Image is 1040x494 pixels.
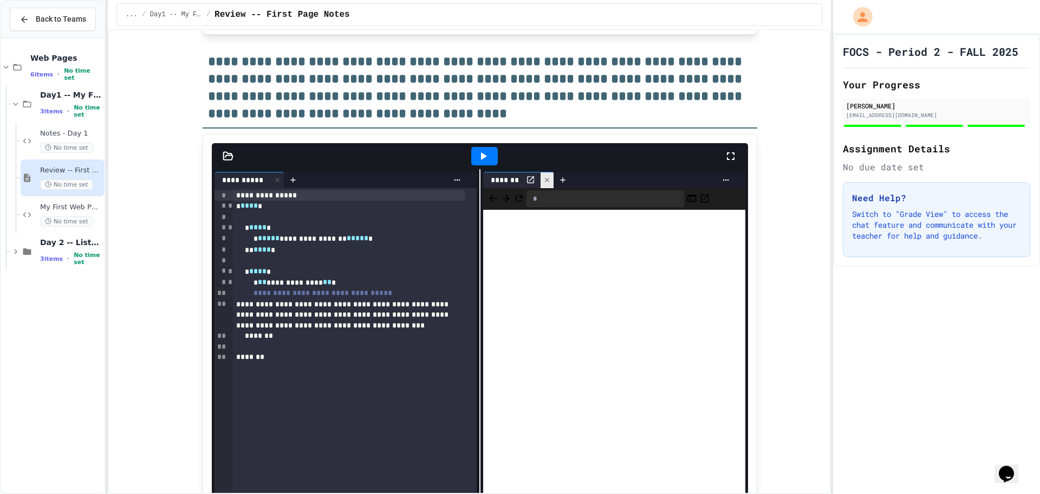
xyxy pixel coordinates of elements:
span: Notes - Day 1 [40,129,102,138]
span: No time set [64,67,102,81]
button: Refresh [513,193,524,206]
span: Review -- First Page Notes [214,8,350,21]
span: / [142,10,146,19]
span: / [206,10,210,19]
span: My First Web Page [40,203,102,212]
button: Console [686,193,697,206]
div: No due date set [843,161,1030,174]
span: Day 2 -- Lists Plus... [40,238,102,247]
span: No time set [40,179,93,190]
span: Day1 -- My First Page [40,90,102,100]
button: Back to Teams [10,8,96,31]
span: • [67,107,69,116]
div: [PERSON_NAME] [846,101,1027,111]
div: [EMAIL_ADDRESS][DOMAIN_NAME] [846,111,1027,119]
iframe: chat widget [994,451,1029,483]
h1: FOCS - Period 2 - FALL 2025 [843,44,1018,59]
span: 3 items [40,255,63,262]
button: Open in new tab [699,193,710,206]
span: ... [126,10,138,19]
span: No time set [74,252,102,266]
h2: Your Progress [843,77,1030,92]
span: Day1 -- My First Page [150,10,202,19]
h3: Need Help? [852,191,1021,204]
p: Switch to "Grade View" to access the chat feature and communicate with your teacher for help and ... [852,209,1021,241]
div: My Account [842,4,875,29]
span: No time set [74,104,102,118]
span: No time set [40,216,93,227]
span: • [67,254,69,263]
span: Back [487,192,498,205]
span: Review -- First Page Notes [40,166,102,175]
span: Back to Teams [36,14,86,25]
span: Forward [500,192,511,205]
span: 6 items [30,71,53,78]
h2: Assignment Details [843,141,1030,156]
span: Web Pages [30,53,102,63]
span: No time set [40,143,93,153]
span: 3 items [40,108,63,115]
span: • [57,70,60,79]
